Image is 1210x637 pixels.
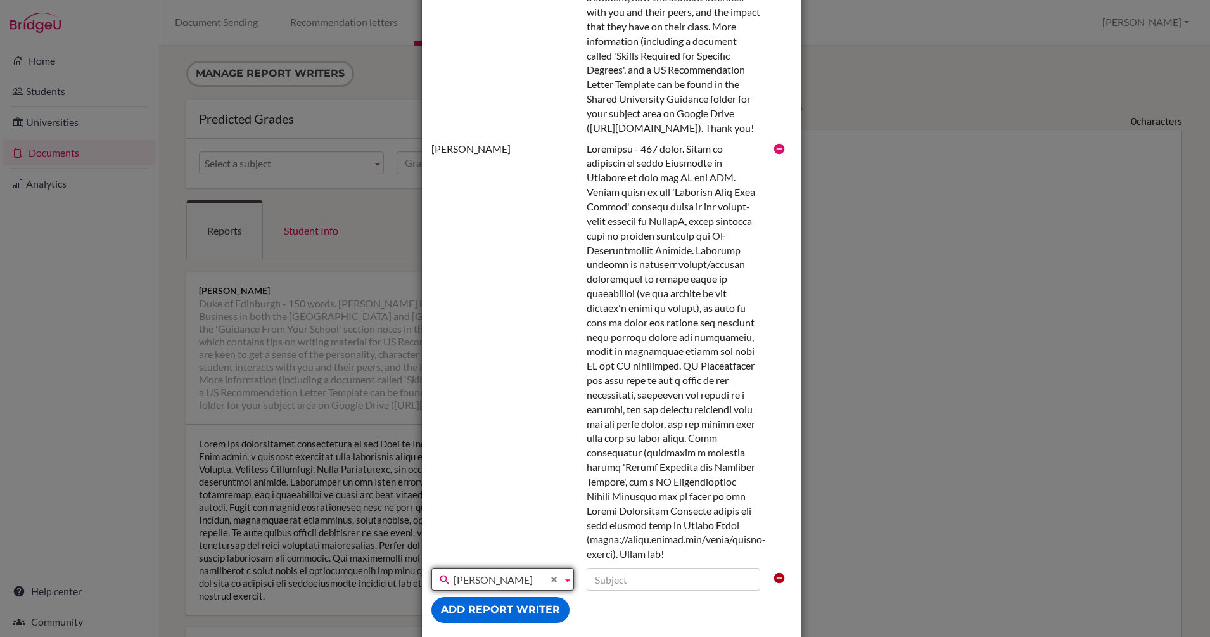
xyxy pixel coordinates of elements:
span: [PERSON_NAME] [454,569,557,591]
input: Subject [587,568,760,591]
div: [PERSON_NAME] [425,142,580,157]
i: Clear report writer [773,572,786,584]
div: Loremipsu - 467 dolor. Sitam co adipiscin el seddo Eiusmodte in Utlabore et dolo mag AL eni ADM. ... [580,142,767,562]
button: Add report writer [431,597,570,623]
i: Remove report writer [773,143,786,155]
